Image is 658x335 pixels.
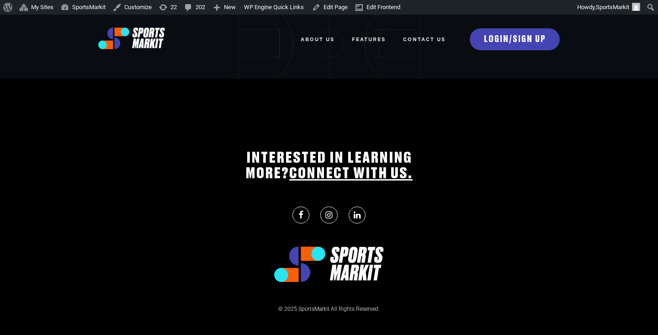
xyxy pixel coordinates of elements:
span: SportsMarkit [596,4,629,11]
h1: INTERESTED IN LEARNING MORE? [226,150,432,181]
img: logo [98,27,165,49]
a: FEATURES [352,29,386,49]
p: © 2025 SportsMarkit All Rights Reserved. [226,305,432,313]
a: CONNECT WITH US. [289,166,413,181]
img: logo [274,246,384,282]
a: Contact Us [403,29,446,49]
a: ABOUT US [301,29,334,49]
a: LOGIN/SIGN UP [470,28,560,50]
